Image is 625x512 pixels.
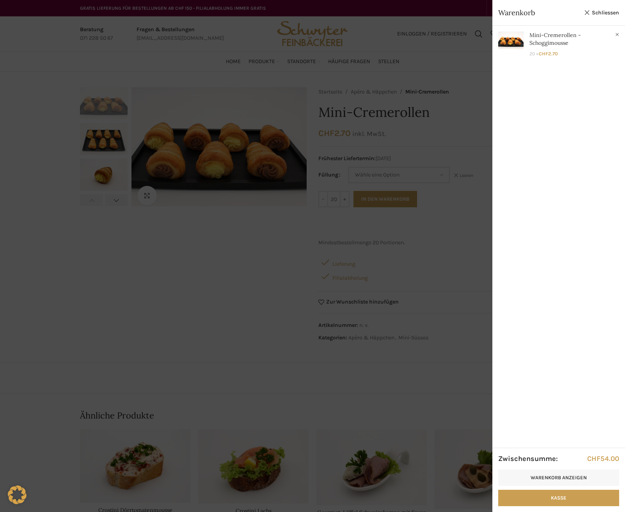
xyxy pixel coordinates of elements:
[492,26,625,60] a: Anzeigen
[498,470,619,486] a: Warenkorb anzeigen
[613,31,621,39] a: Mini-Cremerollen - Schoggimousse aus dem Warenkorb entfernen
[498,490,619,506] a: Kasse
[498,454,558,464] strong: Zwischensumme:
[587,454,619,463] bdi: 54.00
[498,8,580,18] span: Warenkorb
[584,8,619,18] a: Schliessen
[587,454,600,463] span: CHF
